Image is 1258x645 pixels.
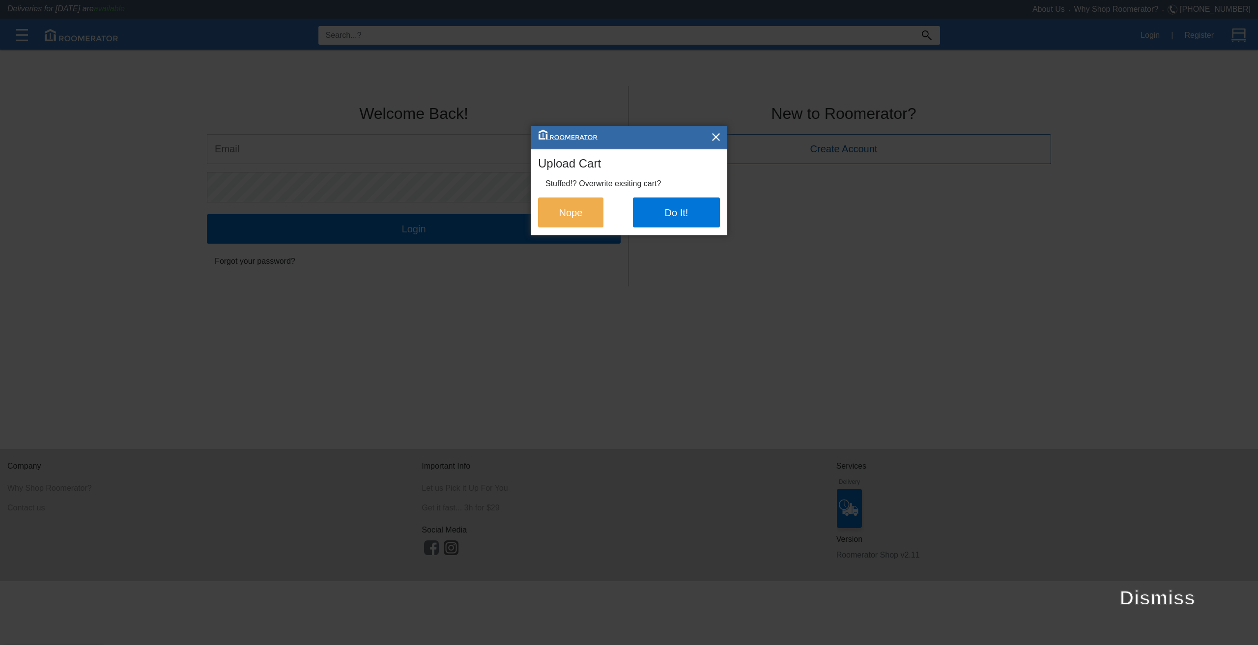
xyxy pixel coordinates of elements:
h4: Upload Cart [538,149,720,170]
img: X_Button.png [711,132,721,142]
button: Nope [538,197,603,227]
img: roomerator-logo.svg [539,130,598,140]
button: Do It! [633,197,720,227]
label: Stuffed!? Overwrite exsiting cart? [545,178,661,190]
